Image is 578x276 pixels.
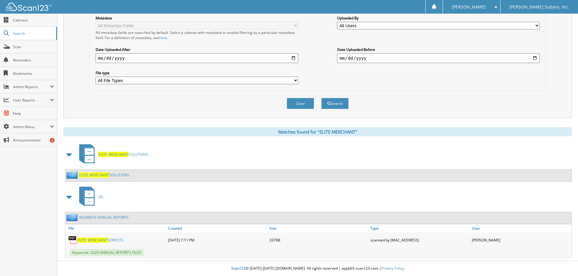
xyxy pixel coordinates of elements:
[369,224,470,232] a: Type
[470,224,572,232] a: User
[96,70,298,75] label: File type
[321,98,349,109] button: Search
[13,71,54,76] span: Bookmarks
[98,152,107,157] span: ELITE
[96,30,298,40] div: All metadata fields are searched by default. Select a cabinet with metadata to enable filtering b...
[167,224,268,232] a: Created
[96,53,298,63] input: start
[63,127,572,136] div: Matches found for "ELITE MERCHANT"
[96,47,298,52] label: Date Uploaded After
[13,124,50,129] span: Admin Menu
[77,238,123,243] a: ELITE MERCHANTSERVICES
[268,224,369,232] a: Size
[50,138,55,143] div: 3
[167,234,268,246] div: [DATE] 7:11 PM
[13,31,53,36] span: Search
[369,234,470,246] div: scanned by [MAC_ADDRESS]
[452,5,486,9] span: [PERSON_NAME]
[65,224,167,232] a: File
[268,234,369,246] div: 337KB
[13,138,54,143] span: Announcements
[159,35,167,40] a: here
[70,249,144,256] span: Keywords: 2025 ANNUAL REPORTS FILED
[13,98,50,103] span: User Reports
[66,214,79,221] img: folder2.png
[337,47,540,52] label: Date Uploaded Before
[337,15,540,21] label: Uploaded By
[87,238,107,243] span: MERCHANT
[79,172,129,178] a: ELITE MERCHANTSOLUTIONS
[68,235,77,244] img: PDF.png
[108,152,128,157] span: MERCHANT
[96,15,298,21] label: Metadata
[57,261,578,276] div: © [DATE]-[DATE] [DOMAIN_NAME]. All rights reserved | appb03-scan123-com |
[13,111,54,116] span: Help
[79,172,88,178] span: ELITE
[98,152,148,157] span: SOLUTIONS
[13,44,54,49] span: Scan
[470,234,572,246] div: [PERSON_NAME]
[287,98,314,109] button: Clear
[509,5,569,9] span: [PERSON_NAME] Subaru, Inc.
[66,171,79,179] img: folder2.png
[76,185,103,209] a: LB
[13,18,54,23] span: Cabinets
[79,215,129,220] a: BUSINESS ANNUAL REPORTS
[98,194,103,199] span: LB
[13,58,54,63] span: Reminders
[77,238,86,243] span: ELITE
[76,142,148,166] a: ELITE MERCHANTSOLUTIONS
[13,84,50,89] span: Admin Reports
[231,266,246,271] span: Scan123
[89,172,109,178] span: MERCHANT
[381,266,404,271] a: Privacy Policy
[6,3,52,11] img: scan123-logo-white.svg
[337,53,540,63] input: end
